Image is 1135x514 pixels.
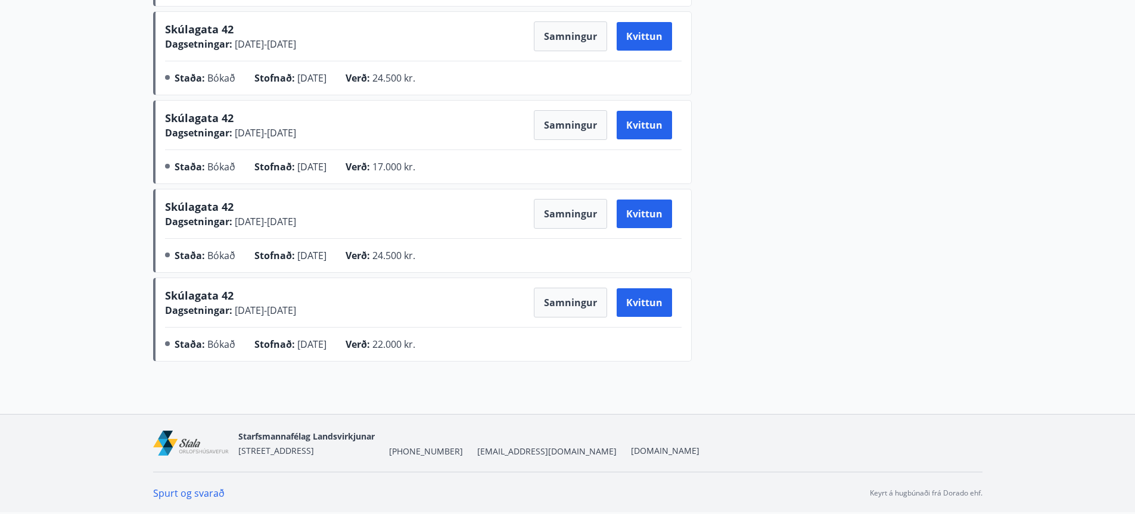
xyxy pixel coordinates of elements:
[165,111,234,125] span: Skúlagata 42
[165,215,232,228] span: Dagsetningar :
[346,160,370,173] span: Verð :
[372,338,415,351] span: 22.000 kr.
[207,71,235,85] span: Bókað
[297,249,326,262] span: [DATE]
[297,160,326,173] span: [DATE]
[534,199,607,229] button: Samningur
[297,71,326,85] span: [DATE]
[372,249,415,262] span: 24.500 kr.
[617,200,672,228] button: Kvittun
[870,488,982,499] p: Keyrt á hugbúnaði frá Dorado ehf.
[207,338,235,351] span: Bókað
[232,126,296,139] span: [DATE] - [DATE]
[165,304,232,317] span: Dagsetningar :
[238,431,375,442] span: Starfsmannafélag Landsvirkjunar
[232,38,296,51] span: [DATE] - [DATE]
[389,446,463,457] span: [PHONE_NUMBER]
[534,21,607,51] button: Samningur
[617,288,672,317] button: Kvittun
[346,249,370,262] span: Verð :
[165,288,234,303] span: Skúlagata 42
[254,338,295,351] span: Stofnað :
[165,38,232,51] span: Dagsetningar :
[372,71,415,85] span: 24.500 kr.
[617,111,672,139] button: Kvittun
[238,445,314,456] span: [STREET_ADDRESS]
[232,215,296,228] span: [DATE] - [DATE]
[534,288,607,317] button: Samningur
[175,338,205,351] span: Staða :
[153,431,229,456] img: mEl60ZlWq2dfEsT9wIdje1duLb4bJloCzzh6OZwP.png
[165,126,232,139] span: Dagsetningar :
[297,338,326,351] span: [DATE]
[346,71,370,85] span: Verð :
[207,249,235,262] span: Bókað
[207,160,235,173] span: Bókað
[175,160,205,173] span: Staða :
[477,446,617,457] span: [EMAIL_ADDRESS][DOMAIN_NAME]
[165,200,234,214] span: Skúlagata 42
[254,71,295,85] span: Stofnað :
[617,22,672,51] button: Kvittun
[254,249,295,262] span: Stofnað :
[175,71,205,85] span: Staða :
[254,160,295,173] span: Stofnað :
[346,338,370,351] span: Verð :
[175,249,205,262] span: Staða :
[534,110,607,140] button: Samningur
[153,487,225,500] a: Spurt og svarað
[232,304,296,317] span: [DATE] - [DATE]
[165,22,234,36] span: Skúlagata 42
[372,160,415,173] span: 17.000 kr.
[631,445,699,456] a: [DOMAIN_NAME]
